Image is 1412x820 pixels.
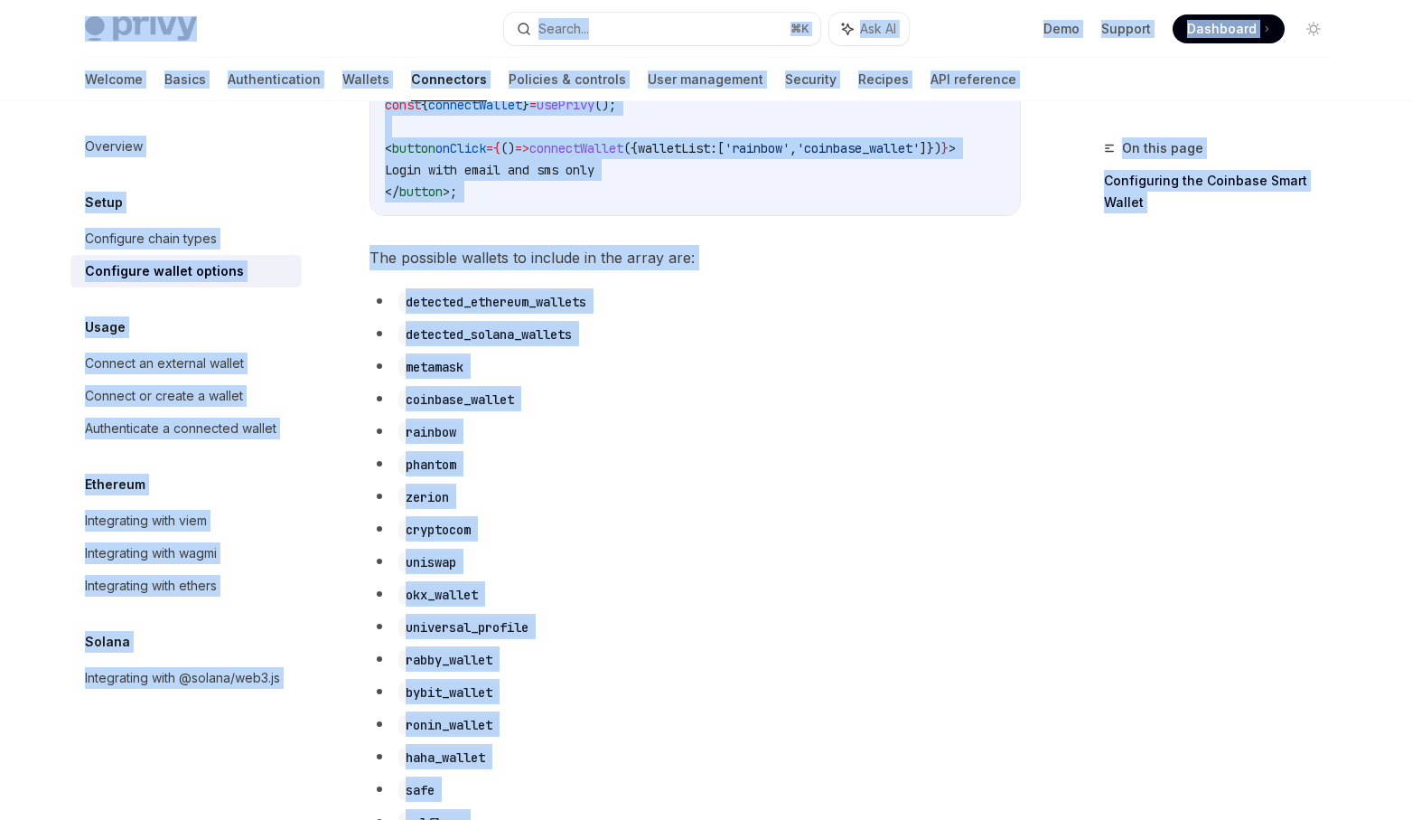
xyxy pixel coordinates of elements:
a: Integrating with @solana/web3.js [70,662,302,694]
a: Support [1101,20,1151,38]
span: = [486,140,493,156]
code: uniswap [398,552,463,572]
button: Toggle dark mode [1299,14,1328,43]
span: > [443,184,450,200]
div: Authenticate a connected wallet [85,418,276,439]
button: Search...⌘K [504,13,820,45]
span: 'rainbow' [725,140,790,156]
a: Policies & controls [509,58,626,101]
span: ; [450,184,457,200]
a: Connect or create a wallet [70,380,302,412]
a: API reference [930,58,1016,101]
span: = [529,97,537,113]
code: rabby_wallet [398,650,500,670]
span: } [941,140,949,156]
span: < [385,140,392,156]
span: (); [594,97,616,113]
code: phantom [398,455,463,475]
img: light logo [85,16,197,42]
a: Connectors [411,58,487,101]
span: { [493,140,500,156]
span: connectWallet [529,140,623,156]
code: bybit_wallet [398,683,500,702]
span: onClick [435,140,486,156]
code: okx_wallet [398,585,485,605]
a: Configuring the Coinbase Smart Wallet [1104,166,1342,217]
a: User management [648,58,763,101]
div: Configure chain types [85,228,217,250]
code: detected_ethereum_wallets [398,292,594,312]
a: Integrating with ethers [70,570,302,602]
span: The possible wallets to include in the array are: [369,245,1021,270]
span: ]}) [920,140,941,156]
span: connectWallet [428,97,522,113]
div: Configure wallet options [85,260,244,282]
span: 'coinbase_wallet' [797,140,920,156]
a: Demo [1043,20,1080,38]
span: ({ [623,140,638,156]
code: detected_solana_wallets [398,325,579,344]
span: > [949,140,956,156]
span: { [421,97,428,113]
a: Configure wallet options [70,255,302,287]
a: Integrating with viem [70,504,302,537]
code: rainbow [398,422,463,442]
a: Welcome [85,58,143,101]
span: () [500,140,515,156]
a: Overview [70,130,302,163]
h5: Setup [85,192,123,213]
span: [ [717,140,725,156]
code: haha_wallet [398,748,492,768]
div: Integrating with @solana/web3.js [85,667,280,689]
h5: Ethereum [85,474,145,495]
code: universal_profile [398,617,536,637]
span: On this page [1122,137,1203,159]
span: Ask AI [860,20,896,38]
span: => [515,140,529,156]
span: Dashboard [1187,20,1257,38]
span: ⌘ K [790,22,809,36]
span: </ [385,184,399,200]
a: Integrating with wagmi [70,537,302,570]
div: Integrating with ethers [85,575,217,597]
span: const [385,97,421,113]
code: cryptocom [398,520,478,540]
span: button [399,184,443,200]
div: Connect an external wallet [85,353,244,374]
a: Dashboard [1173,14,1285,43]
a: Authentication [228,58,321,101]
a: Wallets [342,58,389,101]
span: } [522,97,529,113]
div: Integrating with viem [85,510,207,532]
code: ronin_wallet [398,715,500,735]
div: Search... [538,18,589,40]
span: walletList: [638,140,717,156]
h5: Solana [85,631,130,653]
span: button [392,140,435,156]
a: Security [785,58,837,101]
div: Overview [85,136,143,157]
a: Authenticate a connected wallet [70,412,302,445]
span: usePrivy [537,97,594,113]
code: coinbase_wallet [398,390,521,410]
div: Connect or create a wallet [85,385,243,407]
code: metamask [398,357,471,377]
code: zerion [398,487,456,507]
span: , [790,140,797,156]
h5: Usage [85,316,126,338]
a: Connect an external wallet [70,347,302,380]
a: Configure chain types [70,222,302,255]
button: Ask AI [829,13,909,45]
a: Recipes [858,58,909,101]
span: Login with email and sms only [385,162,594,178]
a: Basics [164,58,206,101]
div: Integrating with wagmi [85,542,217,564]
code: safe [398,780,442,800]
